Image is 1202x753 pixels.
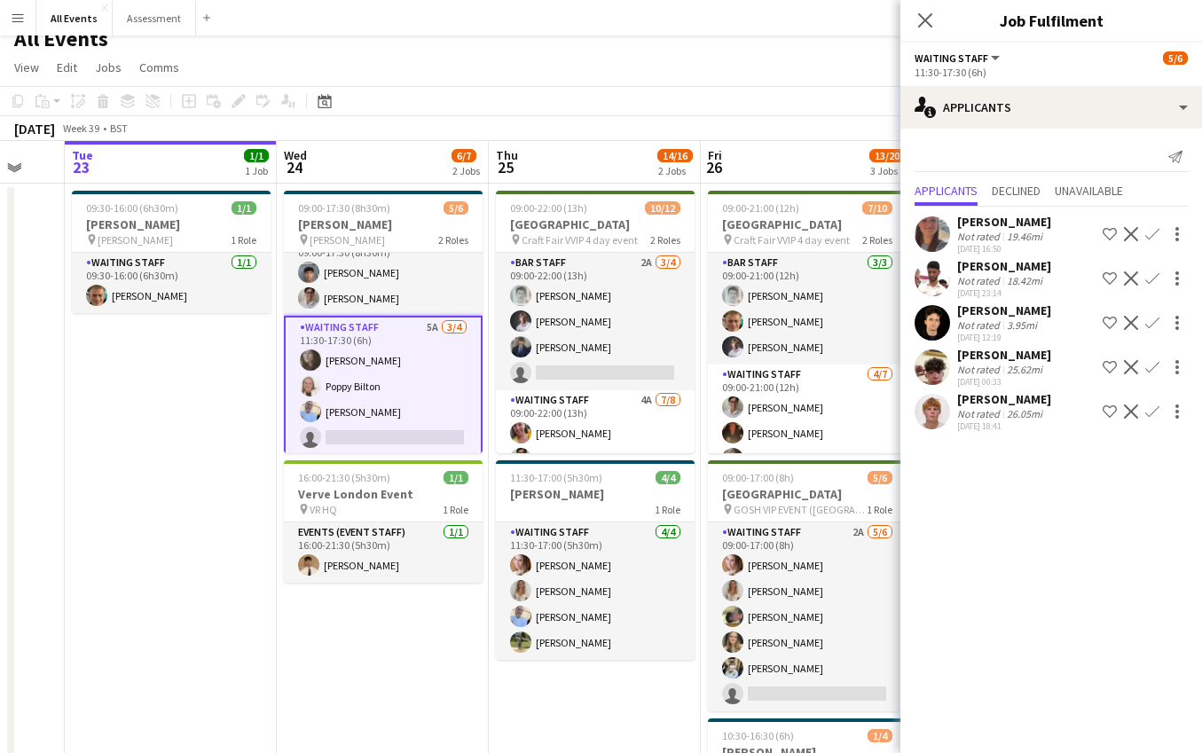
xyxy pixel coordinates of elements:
a: View [7,56,46,79]
div: [PERSON_NAME] [957,302,1051,318]
app-card-role: Waiting Staff1/109:30-16:00 (6h30m)[PERSON_NAME] [72,253,271,313]
span: Unavailable [1055,184,1123,197]
app-job-card: 09:00-17:30 (8h30m)5/6[PERSON_NAME] [PERSON_NAME]2 RolesWaiting Staff2/209:00-17:30 (8h30m)[PERSO... [284,191,483,453]
h3: [PERSON_NAME] [284,216,483,232]
button: Assessment [113,1,196,35]
app-job-card: 09:00-22:00 (13h)10/12[GEOGRAPHIC_DATA] Craft Fair VVIP 4 day event2 RolesBar Staff2A3/409:00-22:... [496,191,695,453]
app-card-role: Waiting Staff4A7/809:00-22:00 (13h)[PERSON_NAME][PERSON_NAME] [496,390,695,631]
span: 13/20 [869,149,905,162]
div: [DATE] 12:19 [957,332,1051,343]
div: [DATE] 00:33 [957,376,1051,388]
span: 1/1 [244,149,269,162]
div: Not rated [957,274,1003,287]
span: 5/6 [444,201,468,215]
div: [DATE] 18:41 [957,420,1051,432]
div: [PERSON_NAME] [957,391,1051,407]
span: 2 Roles [650,233,680,247]
div: [DATE] 23:14 [957,287,1051,299]
h3: [PERSON_NAME] [496,486,695,502]
div: Applicants [900,86,1202,129]
span: 16:00-21:30 (5h30m) [298,471,390,484]
span: [PERSON_NAME] [310,233,385,247]
span: 11:30-17:00 (5h30m) [510,471,602,484]
span: Week 39 [59,122,103,135]
span: 4/4 [656,471,680,484]
app-job-card: 09:30-16:00 (6h30m)1/1[PERSON_NAME] [PERSON_NAME]1 RoleWaiting Staff1/109:30-16:00 (6h30m)[PERSON... [72,191,271,313]
h3: [GEOGRAPHIC_DATA] [708,486,907,502]
div: Not rated [957,363,1003,376]
div: 19.46mi [1003,230,1046,243]
app-card-role: Bar Staff2A3/409:00-22:00 (13h)[PERSON_NAME][PERSON_NAME][PERSON_NAME] [496,253,695,390]
app-card-role: Waiting Staff2A5/609:00-17:00 (8h)[PERSON_NAME][PERSON_NAME][PERSON_NAME][PERSON_NAME][PERSON_NAME] [708,522,907,711]
span: Comms [139,59,179,75]
app-card-role: Events (Event Staff)1/116:00-21:30 (5h30m)[PERSON_NAME] [284,522,483,583]
span: 10/12 [645,201,680,215]
div: [DATE] 16:50 [957,243,1051,255]
div: 11:30-17:30 (6h) [915,66,1188,79]
span: Fri [708,147,722,163]
span: Edit [57,59,77,75]
span: 09:00-17:00 (8h) [722,471,794,484]
span: 5/6 [1163,51,1188,65]
span: 09:00-21:00 (12h) [722,201,799,215]
span: 1 Role [867,503,892,516]
div: [DATE] [14,120,55,137]
div: 26.05mi [1003,407,1046,420]
div: 2 Jobs [658,164,692,177]
div: 16:00-21:30 (5h30m)1/1Verve London Event VR HQ1 RoleEvents (Event Staff)1/116:00-21:30 (5h30m)[PE... [284,460,483,583]
span: GOSH VIP EVENT ([GEOGRAPHIC_DATA][PERSON_NAME]) [734,503,867,516]
span: 24 [281,157,307,177]
h1: All Events [14,26,108,52]
div: [PERSON_NAME] [957,347,1051,363]
span: Wed [284,147,307,163]
a: Comms [132,56,186,79]
div: 3.95mi [1003,318,1041,332]
h3: [PERSON_NAME] [72,216,271,232]
span: 6/7 [452,149,476,162]
span: 1 Role [443,503,468,516]
div: [PERSON_NAME] [957,258,1051,274]
div: [PERSON_NAME] [957,214,1051,230]
span: 25 [493,157,518,177]
span: 7/10 [862,201,892,215]
span: 09:30-16:00 (6h30m) [86,201,178,215]
app-job-card: 11:30-17:00 (5h30m)4/4[PERSON_NAME]1 RoleWaiting Staff4/411:30-17:00 (5h30m)[PERSON_NAME][PERSON_... [496,460,695,660]
div: 1 Job [245,164,268,177]
h3: Job Fulfilment [900,9,1202,32]
span: Applicants [915,184,978,197]
span: Craft Fair VVIP 4 day event [522,233,638,247]
span: 23 [69,157,93,177]
div: 2 Jobs [452,164,480,177]
span: 1 Role [655,503,680,516]
div: Not rated [957,230,1003,243]
button: Waiting Staff [915,51,1002,65]
div: Not rated [957,318,1003,332]
span: 09:00-22:00 (13h) [510,201,587,215]
span: 1/1 [444,471,468,484]
span: 2 Roles [862,233,892,247]
app-job-card: 09:00-17:00 (8h)5/6[GEOGRAPHIC_DATA] GOSH VIP EVENT ([GEOGRAPHIC_DATA][PERSON_NAME])1 RoleWaiting... [708,460,907,711]
span: Craft Fair VVIP 4 day event [734,233,850,247]
h3: [GEOGRAPHIC_DATA] [708,216,907,232]
span: [PERSON_NAME] [98,233,173,247]
span: 1/1 [232,201,256,215]
div: 18.42mi [1003,274,1046,287]
app-card-role: Waiting Staff4/709:00-21:00 (12h)[PERSON_NAME][PERSON_NAME][PERSON_NAME] [708,365,907,579]
a: Jobs [88,56,129,79]
span: 1 Role [231,233,256,247]
span: VR HQ [310,503,337,516]
span: Declined [992,184,1041,197]
app-job-card: 09:00-21:00 (12h)7/10[GEOGRAPHIC_DATA] Craft Fair VVIP 4 day event2 RolesBar Staff3/309:00-21:00 ... [708,191,907,453]
span: 1/4 [868,729,892,742]
span: Tue [72,147,93,163]
app-card-role: Waiting Staff2/209:00-17:30 (8h30m)[PERSON_NAME][PERSON_NAME] [284,230,483,316]
app-card-role: Waiting Staff5A3/411:30-17:30 (6h)[PERSON_NAME]Poppy Bilton[PERSON_NAME] [284,316,483,457]
span: 10:30-16:30 (6h) [722,729,794,742]
app-card-role: Bar Staff3/309:00-21:00 (12h)[PERSON_NAME][PERSON_NAME][PERSON_NAME] [708,253,907,365]
span: Thu [496,147,518,163]
h3: Verve London Event [284,486,483,502]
